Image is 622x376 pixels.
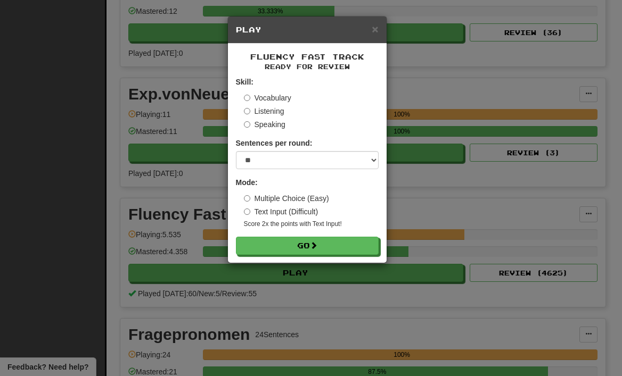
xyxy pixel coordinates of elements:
[372,23,378,35] span: ×
[244,195,250,202] input: Multiple Choice (Easy)
[236,62,379,71] small: Ready for Review
[250,52,364,61] span: Fluency Fast Track
[244,93,291,103] label: Vocabulary
[236,138,313,148] label: Sentences per round:
[244,193,329,204] label: Multiple Choice (Easy)
[244,121,250,128] input: Speaking
[244,208,250,215] input: Text Input (Difficult)
[244,95,250,101] input: Vocabulary
[244,206,318,217] label: Text Input (Difficult)
[244,220,379,229] small: Score 2x the points with Text Input !
[244,108,250,114] input: Listening
[244,106,284,116] label: Listening
[236,237,379,255] button: Go
[244,119,285,130] label: Speaking
[236,24,379,35] h5: Play
[236,178,258,187] strong: Mode:
[372,23,378,35] button: Close
[236,78,253,86] strong: Skill:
